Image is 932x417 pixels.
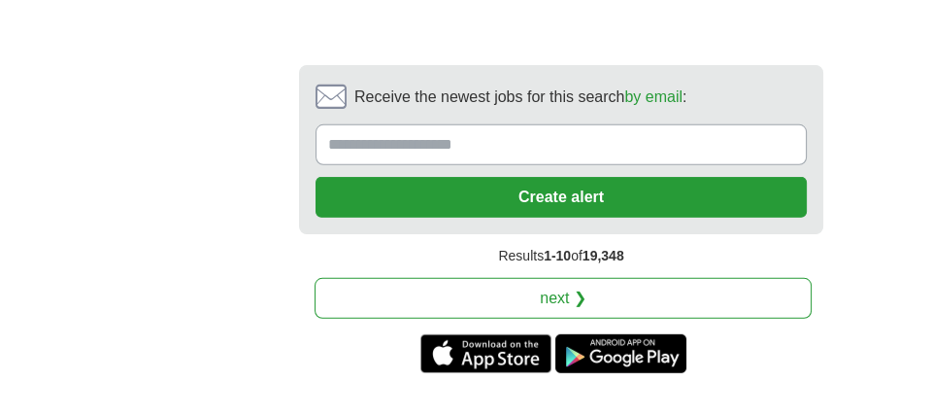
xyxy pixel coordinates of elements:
button: Create alert [316,177,807,218]
span: 1-10 [544,248,571,263]
span: Receive the newest jobs for this search : [354,86,686,109]
a: Get the Android app [555,334,686,373]
a: Get the iPhone app [420,334,551,373]
span: 19,348 [582,248,624,263]
a: next ❯ [315,278,812,319]
div: Results of [299,234,823,278]
a: by email [624,88,682,105]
